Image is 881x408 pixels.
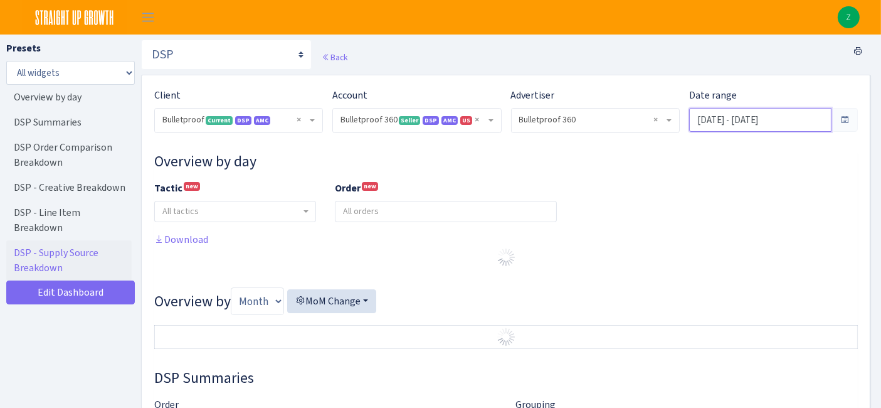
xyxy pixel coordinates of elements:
label: Advertiser [511,88,555,103]
span: Amazon Marketing Cloud [441,116,458,125]
a: Download [154,233,208,246]
button: MoM Change [287,289,376,313]
span: Bulletproof 360 [519,114,664,126]
input: All orders [335,201,557,222]
span: Remove all items [653,114,658,126]
b: Tactic [154,181,182,195]
span: Bulletproof <span class="badge badge-success">Current</span><span class="badge badge-primary">DSP... [155,109,322,132]
img: Preloader [496,247,516,267]
label: Date range [689,88,737,103]
h3: Widget #10 [154,153,858,171]
a: DSP Summaries [6,110,132,135]
h3: Widget #37 [154,369,858,387]
span: All tactics [162,205,199,217]
a: Back [322,51,347,63]
label: Presets [6,41,41,56]
button: Toggle navigation [132,7,164,28]
span: Bulletproof <span class="badge badge-success">Current</span><span class="badge badge-primary">DSP... [162,114,307,126]
img: Preloader [496,327,516,347]
sup: new [184,182,200,191]
span: Remove all items [297,114,301,126]
a: DSP - Line Item Breakdown [6,200,132,240]
b: Order [335,181,361,195]
span: Bulletproof 360 <span class="badge badge-success">Seller</span><span class="badge badge-primary">... [333,109,500,132]
span: Seller [399,116,420,125]
a: DSP Order Comparison Breakdown [6,135,132,175]
span: DSP [423,116,439,125]
span: Bulletproof 360 [512,109,679,132]
img: Zach Belous [838,6,860,28]
a: DSP - Supply Source Breakdown [6,240,132,281]
span: Current [206,116,233,125]
span: Bulletproof 360 <span class="badge badge-success">Seller</span><span class="badge badge-primary">... [340,114,485,126]
sup: new [362,182,378,191]
a: Edit Dashboard [6,281,135,304]
label: Client [154,88,181,103]
a: DSP - Creative Breakdown [6,175,132,200]
h3: Overview by [154,287,858,315]
span: US [460,116,472,125]
label: Account [332,88,367,103]
a: Z [838,6,860,28]
a: Overview by day [6,85,132,110]
span: Remove all items [475,114,480,126]
span: DSP [235,116,251,125]
span: Amazon Marketing Cloud [254,116,270,125]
